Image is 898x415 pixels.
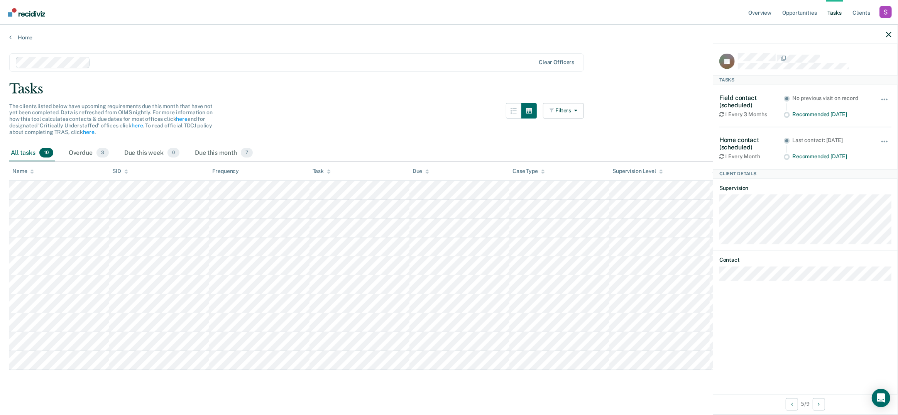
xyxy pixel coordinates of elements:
div: Task [313,168,331,174]
span: 10 [39,148,53,158]
div: Open Intercom Messenger [872,389,890,407]
div: No previous visit on record [792,95,870,102]
div: Name [12,168,34,174]
div: Overdue [67,145,110,162]
button: Previous Client [786,398,798,410]
div: Last contact: [DATE] [792,137,870,144]
div: Tasks [9,81,889,97]
div: Recommended [DATE] [792,154,870,160]
div: Due [413,168,430,174]
dt: Supervision [719,185,891,191]
a: here [132,122,143,129]
div: Clear officers [539,59,574,66]
div: 1 Every 3 Months [719,112,784,118]
div: Home contact (scheduled) [719,137,784,151]
button: Profile dropdown button [879,6,892,18]
div: All tasks [9,145,55,162]
div: SID [112,168,128,174]
dt: Contact [719,257,891,264]
span: 3 [96,148,109,158]
img: Recidiviz [8,8,45,17]
div: Case Type [512,168,545,174]
a: here [176,116,187,122]
button: Next Client [813,398,825,410]
div: Recommended [DATE] [792,111,870,118]
div: 5 / 9 [713,394,898,414]
div: 1 Every Month [719,154,784,160]
a: Home [9,34,889,41]
div: Supervision Level [612,168,663,174]
a: here [83,129,94,135]
div: Client Details [713,169,898,179]
span: 7 [241,148,253,158]
div: Field contact (scheduled) [719,94,784,109]
div: Due this week [123,145,181,162]
button: Filters [543,103,584,119]
div: Frequency [212,168,239,174]
span: The clients listed below have upcoming requirements due this month that have not yet been complet... [9,103,213,135]
div: Tasks [713,76,898,85]
div: Due this month [193,145,254,162]
span: 0 [167,148,179,158]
